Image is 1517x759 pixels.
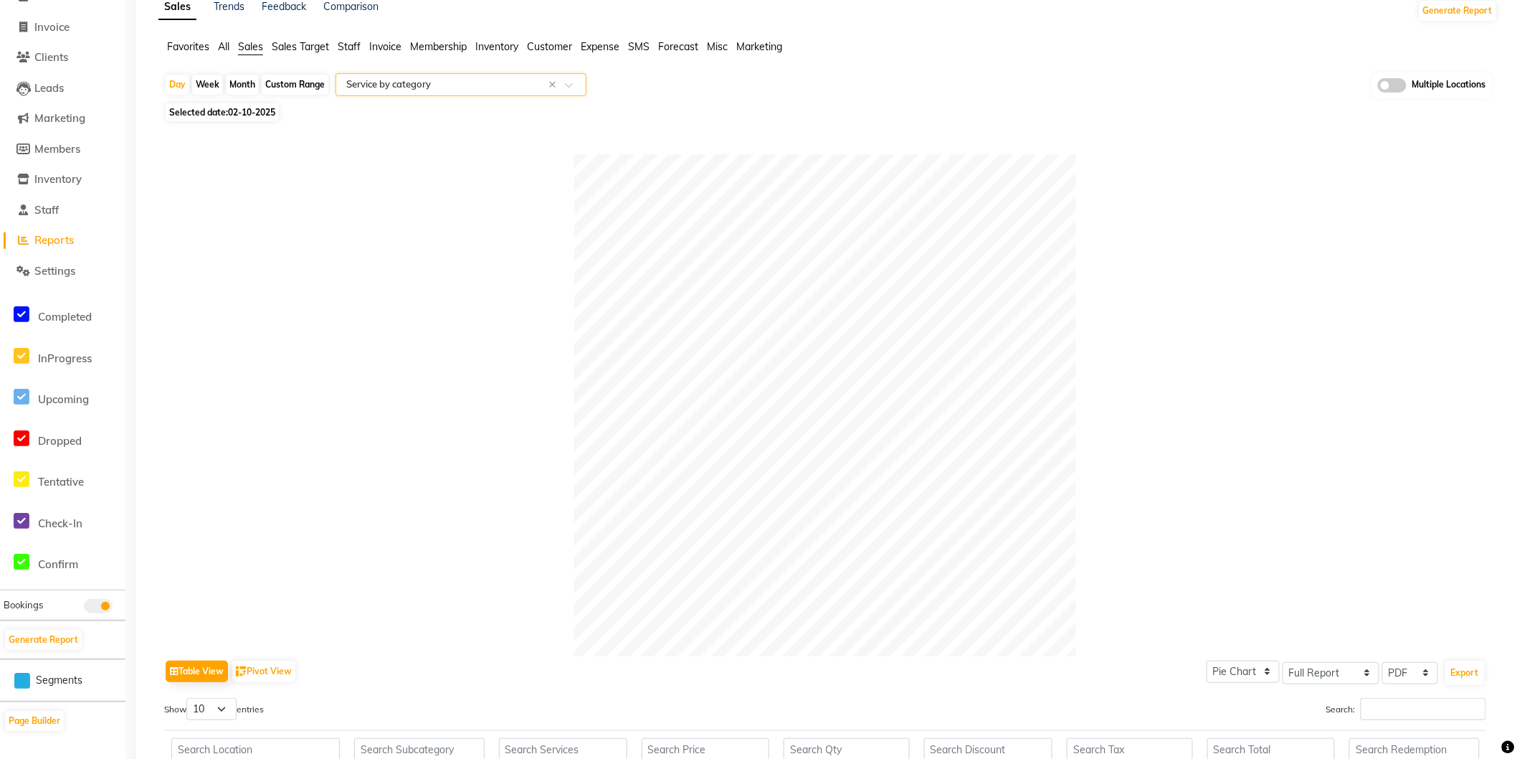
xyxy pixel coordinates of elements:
[166,75,189,95] div: Day
[34,203,59,217] span: Staff
[410,40,467,53] span: Membership
[38,352,92,365] span: InProgress
[34,20,70,34] span: Invoice
[38,310,92,324] span: Completed
[192,75,223,95] div: Week
[228,107,275,118] span: 02-10-2025
[736,40,782,53] span: Marketing
[4,599,43,610] span: Bookings
[4,19,122,36] a: Invoice
[338,40,361,53] span: Staff
[1419,1,1496,21] button: Generate Report
[218,40,229,53] span: All
[226,75,259,95] div: Month
[4,49,122,66] a: Clients
[548,77,561,93] span: Clear all
[1326,698,1486,720] label: Search:
[4,171,122,188] a: Inventory
[369,40,401,53] span: Invoice
[34,172,82,186] span: Inventory
[34,50,68,64] span: Clients
[38,557,78,571] span: Confirm
[36,673,82,688] span: Segments
[38,517,82,530] span: Check-In
[1412,78,1486,93] span: Multiple Locations
[262,75,328,95] div: Custom Range
[238,40,263,53] span: Sales
[475,40,518,53] span: Inventory
[4,232,122,249] a: Reports
[4,110,122,127] a: Marketing
[581,40,619,53] span: Expense
[707,40,728,53] span: Misc
[5,630,82,650] button: Generate Report
[186,698,237,720] select: Showentries
[4,263,122,280] a: Settings
[164,698,264,720] label: Show entries
[527,40,572,53] span: Customer
[4,202,122,219] a: Staff
[34,111,85,125] span: Marketing
[34,233,74,247] span: Reports
[166,103,279,121] span: Selected date:
[4,141,122,158] a: Members
[232,661,295,682] button: Pivot View
[38,475,84,489] span: Tentative
[38,434,82,448] span: Dropped
[34,81,64,95] span: Leads
[38,392,89,406] span: Upcoming
[166,661,228,682] button: Table View
[628,40,650,53] span: SMS
[34,142,80,156] span: Members
[236,666,247,677] img: pivot.png
[4,80,122,97] a: Leads
[167,40,209,53] span: Favorites
[658,40,698,53] span: Forecast
[1445,661,1485,685] button: Export
[5,711,64,731] button: Page Builder
[272,40,329,53] span: Sales Target
[1361,698,1486,720] input: Search:
[34,264,75,278] span: Settings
